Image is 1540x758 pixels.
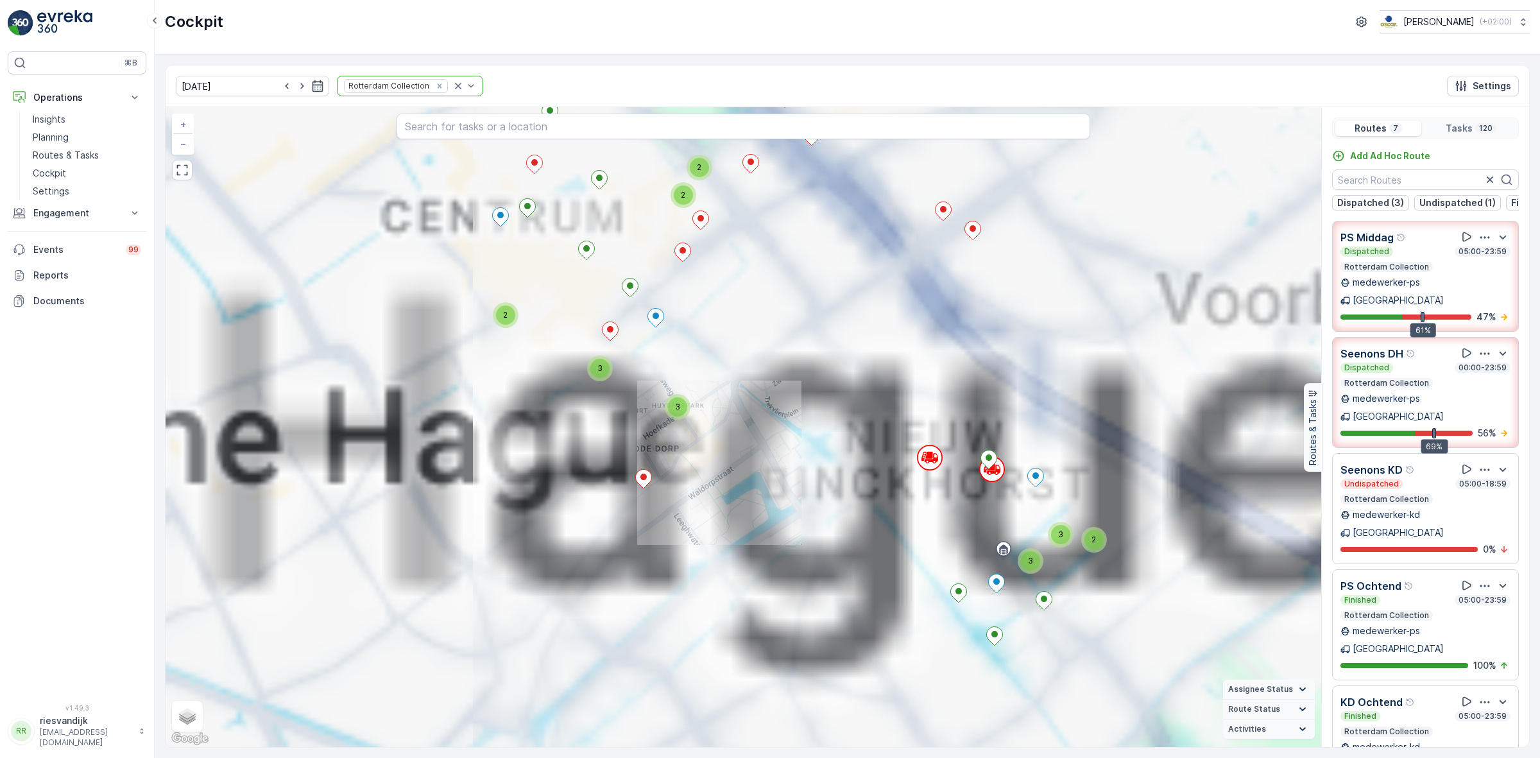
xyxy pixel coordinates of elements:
[1306,399,1319,465] p: Routes & Tasks
[1414,195,1501,211] button: Undispatched (1)
[1457,711,1508,721] p: 05:00-23:59
[28,128,146,146] a: Planning
[33,149,99,162] p: Routes & Tasks
[1343,711,1378,721] p: Finished
[1353,741,1420,754] p: medewerker-kd
[1353,276,1420,289] p: medewerker-ps
[1343,494,1430,504] p: Rotterdam Collection
[33,207,121,220] p: Engagement
[1478,123,1494,134] p: 120
[1332,195,1409,211] button: Dispatched (3)
[1353,624,1420,637] p: medewerker-ps
[169,730,211,747] img: Google
[11,721,31,741] div: RR
[1343,595,1378,605] p: Finished
[28,182,146,200] a: Settings
[1028,556,1033,565] span: 3
[1421,440,1448,454] div: 69%
[1340,462,1403,478] p: Seenons KD
[173,134,193,153] a: Zoom Out
[28,164,146,182] a: Cockpit
[28,146,146,164] a: Routes & Tasks
[8,85,146,110] button: Operations
[8,704,146,712] span: v 1.49.3
[33,167,66,180] p: Cockpit
[1403,15,1475,28] p: [PERSON_NAME]
[397,114,1090,139] input: Search for tasks or a location
[1380,10,1530,33] button: [PERSON_NAME](+02:00)
[1081,527,1107,553] div: 2
[1343,246,1390,257] p: Dispatched
[169,730,211,747] a: Open this area in Google Maps (opens a new window)
[173,115,193,134] a: Zoom In
[1058,530,1063,539] span: 3
[503,310,508,320] span: 2
[8,714,146,748] button: RRriesvandijk[EMAIL_ADDRESS][DOMAIN_NAME]
[1410,323,1436,338] div: 61%
[40,714,132,727] p: riesvandijk
[1405,697,1416,707] div: Help Tooltip Icon
[1018,548,1043,574] div: 3
[1457,363,1508,373] p: 00:00-23:59
[665,394,690,420] div: 3
[1406,349,1416,359] div: Help Tooltip Icon
[1343,363,1390,373] p: Dispatched
[176,76,329,96] input: dd/mm/yyyy
[1340,230,1394,245] p: PS Middag
[597,363,603,373] span: 3
[1223,700,1315,719] summary: Route Status
[1343,378,1430,388] p: Rotterdam Collection
[1091,535,1096,544] span: 2
[1419,196,1496,209] p: Undispatched (1)
[1353,526,1444,539] p: [GEOGRAPHIC_DATA]
[33,185,69,198] p: Settings
[128,245,139,255] p: 99
[1343,262,1430,272] p: Rotterdam Collection
[8,237,146,263] a: Events99
[432,81,447,91] div: Remove Rotterdam Collection
[1048,522,1074,547] div: 3
[675,402,680,411] span: 3
[1392,123,1399,134] p: 7
[40,727,132,748] p: [EMAIL_ADDRESS][DOMAIN_NAME]
[1353,508,1420,521] p: medewerker-kd
[1340,578,1401,594] p: PS Ochtend
[1447,76,1519,96] button: Settings
[587,356,613,381] div: 3
[8,200,146,226] button: Engagement
[1343,610,1430,621] p: Rotterdam Collection
[1223,680,1315,700] summary: Assignee Status
[1353,642,1444,655] p: [GEOGRAPHIC_DATA]
[33,243,118,256] p: Events
[1228,724,1266,734] span: Activities
[687,155,712,180] div: 2
[1353,392,1420,405] p: medewerker-ps
[1480,17,1512,27] p: ( +02:00 )
[1228,704,1280,714] span: Route Status
[8,10,33,36] img: logo
[1446,122,1473,135] p: Tasks
[1343,727,1430,737] p: Rotterdam Collection
[33,91,121,104] p: Operations
[493,302,518,328] div: 2
[1343,479,1400,489] p: Undispatched
[8,263,146,288] a: Reports
[1340,694,1403,710] p: KD Ochtend
[1228,684,1293,694] span: Assignee Status
[1380,15,1398,29] img: basis-logo_rgb2x.png
[1404,581,1414,591] div: Help Tooltip Icon
[1350,150,1430,162] p: Add Ad Hoc Route
[8,288,146,314] a: Documents
[1458,479,1508,489] p: 05:00-18:59
[180,119,186,130] span: +
[1353,410,1444,423] p: [GEOGRAPHIC_DATA]
[1355,122,1387,135] p: Routes
[1405,465,1416,475] div: Help Tooltip Icon
[1478,427,1496,440] p: 56 %
[33,295,141,307] p: Documents
[1483,543,1496,556] p: 0 %
[1473,80,1511,92] p: Settings
[1340,346,1403,361] p: Seenons DH
[37,10,92,36] img: logo_light-DOdMpM7g.png
[33,113,65,126] p: Insights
